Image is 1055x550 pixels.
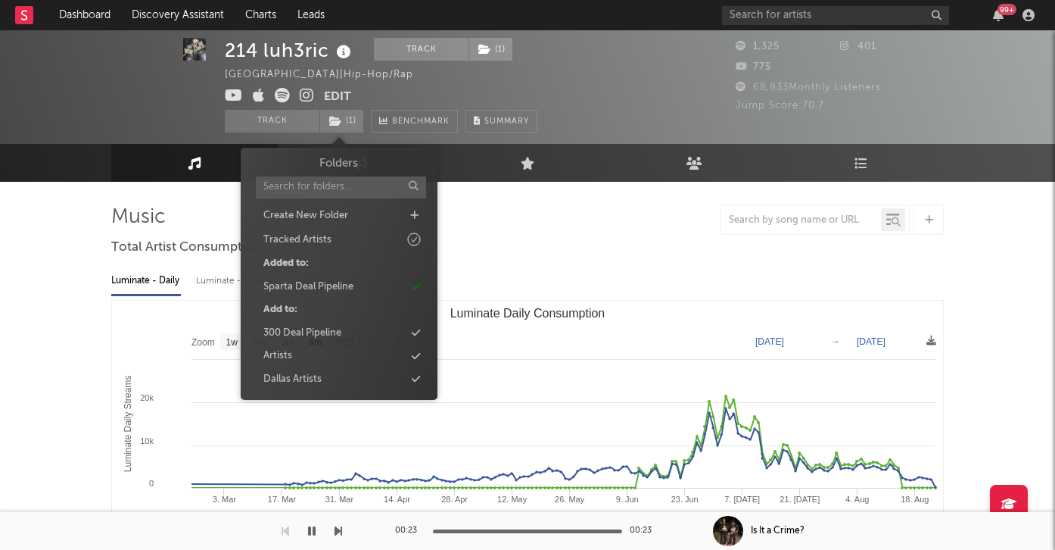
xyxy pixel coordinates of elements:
text: 7. [DATE] [724,495,760,504]
div: Tracked Artists [263,233,331,248]
input: Search for artists [722,6,949,25]
text: 18. Aug [901,495,929,504]
span: Summary [484,117,529,126]
div: Sparta Deal Pipeline [263,280,353,295]
span: 68,833 Monthly Listeners [736,83,881,92]
span: ( 1 ) [468,38,513,61]
text: 10k [140,436,154,445]
text: 3. Mar [213,495,237,504]
text: 17. Mar [268,495,297,504]
div: Artists [263,348,292,364]
span: Benchmark [392,113,450,131]
text: Luminate Daily Streams [123,376,133,472]
text: 9. Jun [616,495,639,504]
div: Dallas Artists [263,372,322,387]
h3: Folders [319,155,358,173]
a: Benchmark [371,110,458,133]
text: 4. Aug [845,495,869,504]
span: 401 [840,42,876,52]
div: Added to: [263,256,309,271]
text: 21. [DATE] [780,495,820,504]
span: Jump Score: 70.7 [736,101,824,111]
text: Zoom [191,337,215,348]
span: 1,325 [736,42,780,52]
text: 20k [140,393,154,402]
text: [DATE] [857,336,885,347]
div: 99 + [997,4,1016,15]
div: Is It a Crime? [751,524,804,538]
button: (1) [320,110,363,133]
div: Add to: [263,302,297,317]
div: Luminate - Daily [111,268,181,294]
div: 00:23 [395,522,425,540]
button: Track [225,110,319,133]
text: → [831,336,840,347]
div: Luminate - Weekly [196,268,275,294]
span: 775 [736,62,771,72]
span: ( 1 ) [319,110,364,133]
text: 28. Apr [441,495,468,504]
span: Total Artist Consumption [111,239,261,257]
button: Track [374,38,468,61]
text: 1w [226,337,238,348]
text: 26. May [555,495,585,504]
input: Search by song name or URL [721,214,881,227]
text: [DATE] [755,336,784,347]
button: (1) [469,38,512,61]
text: Luminate Daily Consumption [450,307,605,320]
div: Create New Folder [263,208,348,223]
div: [GEOGRAPHIC_DATA] | Hip-Hop/Rap [225,66,431,84]
text: 12. May [497,495,527,504]
text: 14. Apr [384,495,410,504]
text: 0 [149,479,154,488]
div: 00:23 [630,522,660,540]
button: Summary [465,110,537,133]
text: 23. Jun [671,495,699,504]
button: Edit [324,88,351,107]
div: 214 luh3ric [225,38,355,63]
input: Search for folders... [256,177,426,198]
text: 31. Mar [325,495,354,504]
button: 99+ [993,9,1004,21]
div: 300 Deal Pipeline [263,326,341,341]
